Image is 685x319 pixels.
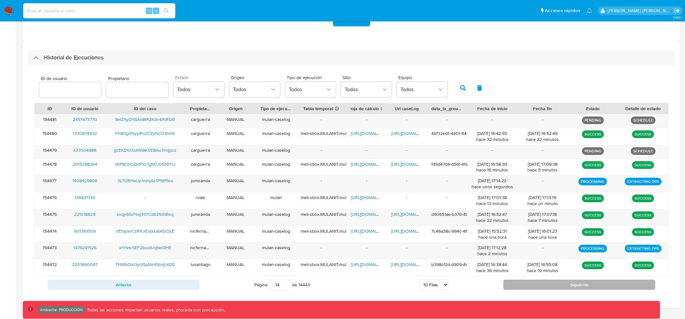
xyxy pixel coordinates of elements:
[155,8,157,14] span: s
[674,7,680,14] a: Salir
[23,7,175,15] input: Buscar usuario o caso...
[40,309,83,311] p: Ambiente: PRODUCCIÓN
[587,8,592,13] a: Notificaciones
[160,6,173,15] button: search-icon
[85,307,225,313] p: Todas las acciones impactan usuarios reales, proceda con precaución.
[147,8,151,14] span: ⌥
[608,8,672,14] p: stella.andriano@mercadolibre.com
[673,15,682,20] span: 3.160.1
[545,7,580,14] span: Accesos rápidos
